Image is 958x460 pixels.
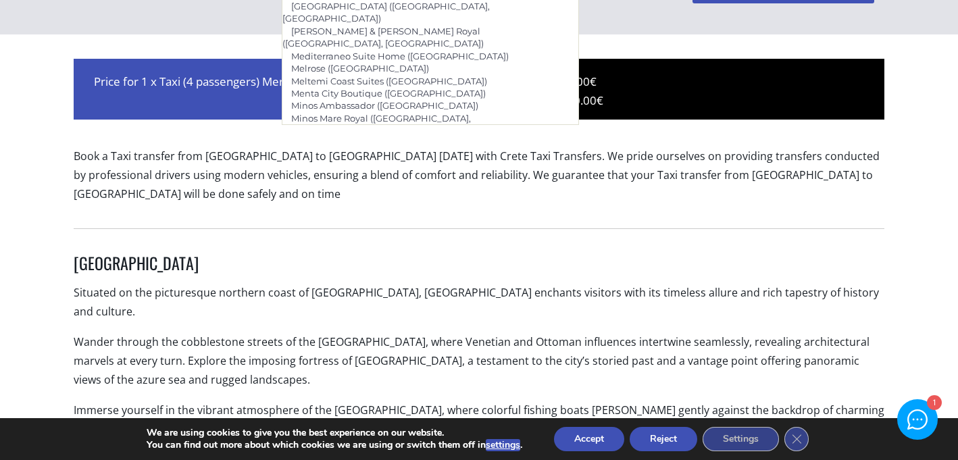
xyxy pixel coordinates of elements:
[74,147,884,215] p: Book a Taxi transfer from [GEOGRAPHIC_DATA] to [GEOGRAPHIC_DATA] [DATE] with Crete Taxi Transfers...
[74,59,479,120] div: Price for 1 x Taxi (4 passengers) Mercedes E Class
[74,283,884,332] p: Situated on the picturesque northern coast of [GEOGRAPHIC_DATA], [GEOGRAPHIC_DATA] enchants visit...
[147,439,522,451] p: You can find out more about which cookies we are using or switch them off in .
[282,72,496,91] a: Meltemi Coast Suites ([GEOGRAPHIC_DATA])
[926,397,940,411] div: 1
[282,22,493,53] a: [PERSON_NAME] & [PERSON_NAME] Royal ([GEOGRAPHIC_DATA], [GEOGRAPHIC_DATA])
[703,427,779,451] button: Settings
[282,96,487,115] a: Minos Ambassador ([GEOGRAPHIC_DATA])
[282,47,518,66] a: Mediterraneo Suite Home ([GEOGRAPHIC_DATA])
[784,427,809,451] button: Close GDPR Cookie Banner
[486,439,520,451] button: settings
[282,59,438,78] a: Melrose ([GEOGRAPHIC_DATA])
[554,427,624,451] button: Accept
[630,427,697,451] button: Reject
[147,427,522,439] p: We are using cookies to give you the best experience on our website.
[282,84,495,103] a: Menta City Boutique ([GEOGRAPHIC_DATA])
[74,253,884,283] h3: [GEOGRAPHIC_DATA]
[74,332,884,401] p: Wander through the cobblestone streets of the [GEOGRAPHIC_DATA], where Venetian and Ottoman influ...
[479,59,884,120] div: 95.00€ 180.00€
